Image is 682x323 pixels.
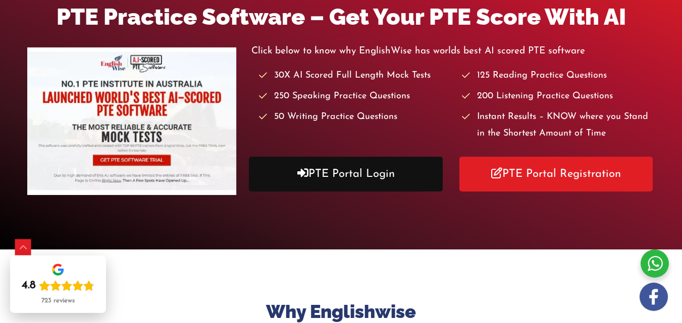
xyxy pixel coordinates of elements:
[22,279,36,293] div: 4.8
[462,88,655,105] li: 200 Listening Practice Questions
[27,1,655,33] h1: PTE Practice Software – Get Your PTE Score With AI
[640,283,668,311] img: white-facebook.png
[462,109,655,143] li: Instant Results – KNOW where you Stand in the Shortest Amount of Time
[259,88,452,105] li: 250 Speaking Practice Questions
[22,279,94,293] div: Rating: 4.8 out of 5
[259,68,452,84] li: 30X AI Scored Full Length Mock Tests
[459,157,653,191] a: PTE Portal Registration
[41,297,75,305] div: 723 reviews
[462,68,655,84] li: 125 Reading Practice Questions
[27,47,236,195] img: pte-institute-main
[259,109,452,125] li: 50 Writing Practice Questions
[251,43,655,59] p: Click below to know why EnglishWise has worlds best AI scored PTE software
[249,157,442,191] a: PTE Portal Login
